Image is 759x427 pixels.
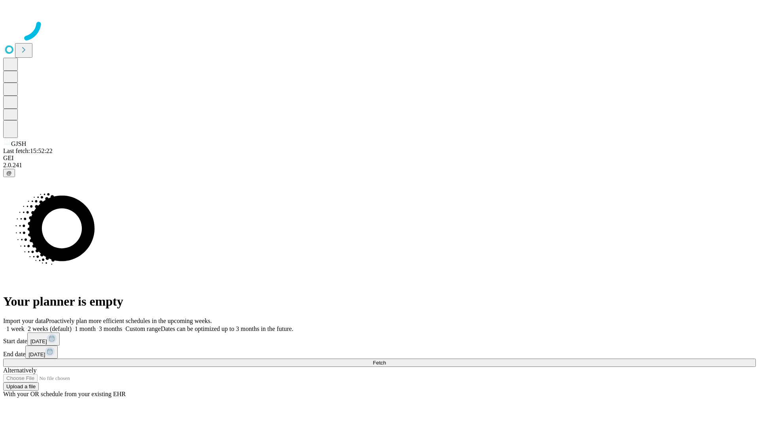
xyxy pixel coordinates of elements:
[3,333,756,346] div: Start date
[6,325,25,332] span: 1 week
[125,325,160,332] span: Custom range
[3,169,15,177] button: @
[30,338,47,344] span: [DATE]
[161,325,293,332] span: Dates can be optimized up to 3 months in the future.
[99,325,122,332] span: 3 months
[3,147,53,154] span: Last fetch: 15:52:22
[3,162,756,169] div: 2.0.241
[3,359,756,367] button: Fetch
[46,317,212,324] span: Proactively plan more efficient schedules in the upcoming weeks.
[27,333,60,346] button: [DATE]
[3,367,36,374] span: Alternatively
[3,346,756,359] div: End date
[28,351,45,357] span: [DATE]
[6,170,12,176] span: @
[3,155,756,162] div: GEI
[11,140,26,147] span: GJSH
[75,325,96,332] span: 1 month
[28,325,72,332] span: 2 weeks (default)
[3,391,126,397] span: With your OR schedule from your existing EHR
[3,382,39,391] button: Upload a file
[3,317,46,324] span: Import your data
[373,360,386,366] span: Fetch
[25,346,58,359] button: [DATE]
[3,294,756,309] h1: Your planner is empty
